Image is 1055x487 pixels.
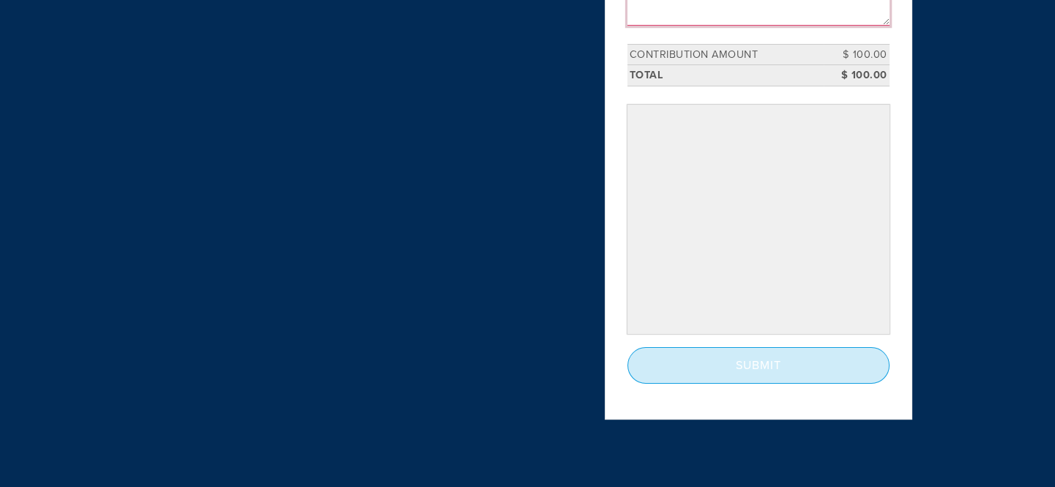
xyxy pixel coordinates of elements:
iframe: Secure payment input frame [630,108,887,331]
td: Total [627,65,824,86]
input: Submit [627,347,890,384]
td: $ 100.00 [824,44,890,65]
td: $ 100.00 [824,65,890,86]
td: Contribution Amount [627,44,824,65]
